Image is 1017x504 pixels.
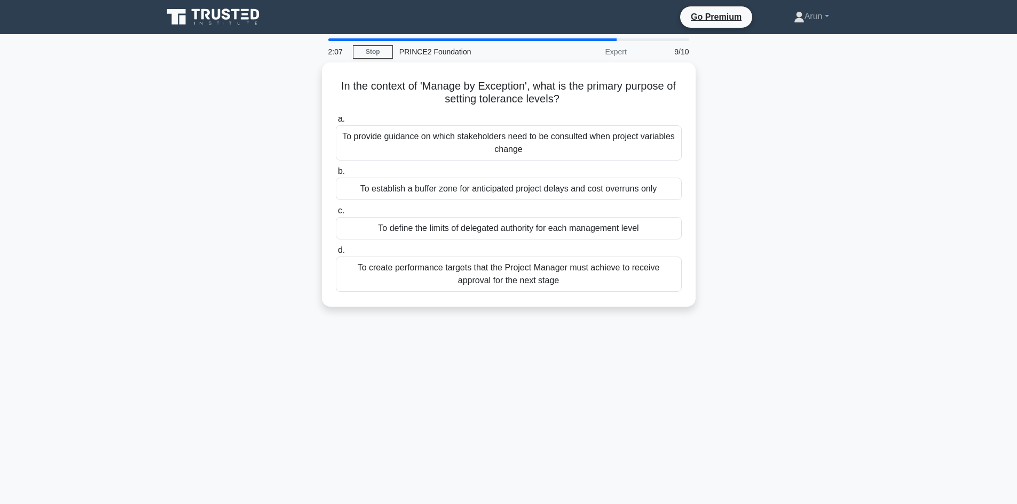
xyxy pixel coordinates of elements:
div: 2:07 [322,41,353,62]
span: b. [338,166,345,175]
span: c. [338,206,344,215]
h5: In the context of 'Manage by Exception', what is the primary purpose of setting tolerance levels? [335,79,683,106]
a: Go Premium [684,10,748,23]
div: PRINCE2 Foundation [393,41,540,62]
div: To provide guidance on which stakeholders need to be consulted when project variables change [336,125,682,161]
div: To define the limits of delegated authority for each management level [336,217,682,239]
div: To establish a buffer zone for anticipated project delays and cost overruns only [336,178,682,200]
a: Arun [768,6,855,27]
span: d. [338,245,345,254]
div: 9/10 [633,41,696,62]
a: Stop [353,45,393,59]
div: Expert [540,41,633,62]
span: a. [338,114,345,123]
div: To create performance targets that the Project Manager must achieve to receive approval for the n... [336,257,682,292]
